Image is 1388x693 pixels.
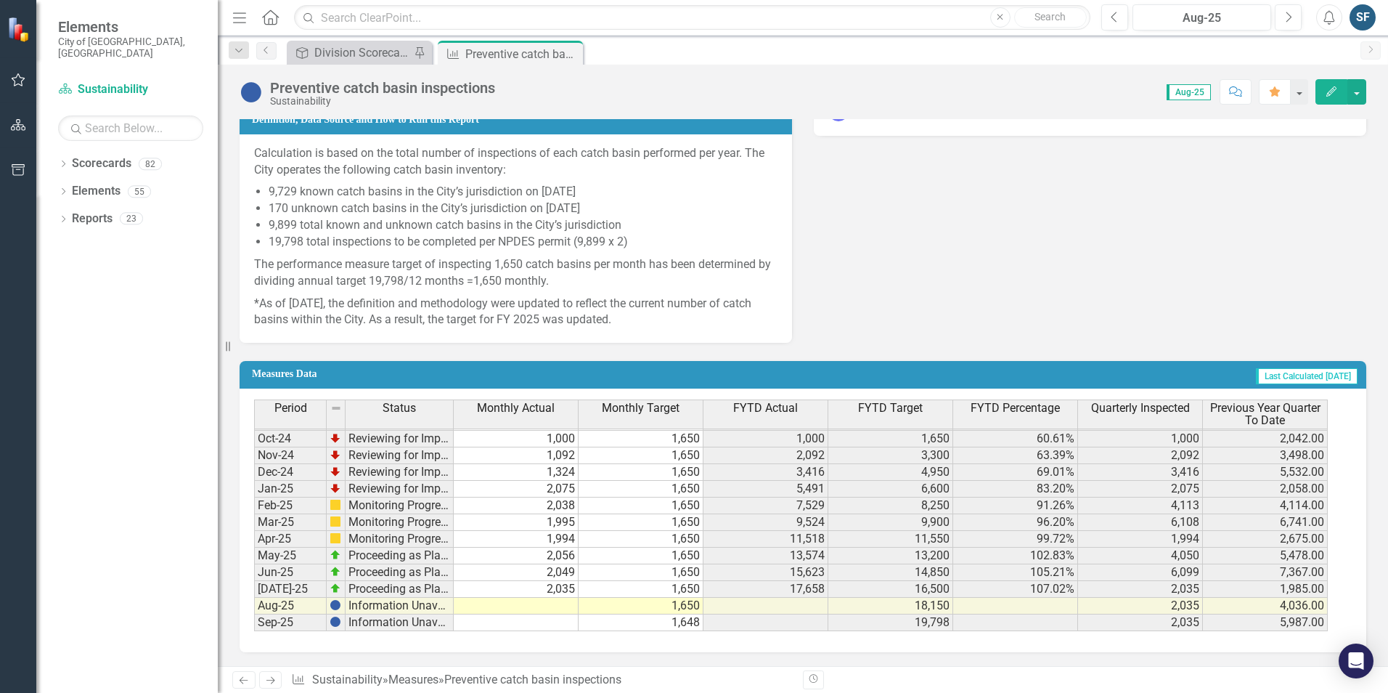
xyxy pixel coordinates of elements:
[274,402,307,415] span: Period
[828,581,953,598] td: 16,500
[703,447,828,464] td: 2,092
[953,548,1078,564] td: 102.83%
[454,548,579,564] td: 2,056
[330,466,341,477] img: TnMDeAgwAPMxUmUi88jYAAAAAElFTkSuQmCC
[1078,598,1203,615] td: 2,035
[454,447,579,464] td: 1,092
[454,498,579,514] td: 2,038
[1078,548,1203,564] td: 4,050
[1078,581,1203,598] td: 2,035
[703,514,828,531] td: 9,524
[346,548,454,564] td: Proceeding as Planned
[454,564,579,581] td: 2,049
[346,447,454,464] td: Reviewing for Improvement
[454,464,579,481] td: 1,324
[291,672,792,689] div: » »
[254,514,327,531] td: Mar-25
[330,516,341,527] img: cBAA0RP0Y6D5n+AAAAAElFTkSuQmCC
[579,447,703,464] td: 1,650
[254,293,777,329] p: *As of [DATE], the definition and methodology were updated to reflect the current number of catch...
[454,531,579,548] td: 1,994
[254,564,327,581] td: Jun-25
[254,581,327,598] td: [DATE]-25
[312,673,383,686] a: Sustainability
[58,115,203,141] input: Search Below...
[1203,514,1328,531] td: 6,741.00
[444,673,621,686] div: Preventive catch basin inspections
[828,447,953,464] td: 3,300
[477,402,555,415] span: Monthly Actual
[1014,7,1087,28] button: Search
[579,598,703,615] td: 1,650
[579,431,703,447] td: 1,650
[828,431,953,447] td: 1,650
[330,402,342,414] img: 8DAGhfEEPCf229AAAAAElFTkSuQmCC
[254,598,327,615] td: Aug-25
[254,145,777,182] p: Calculation is based on the total number of inspections of each catch basin performed per year. T...
[953,481,1078,498] td: 83.20%
[1203,598,1328,615] td: 4,036.00
[346,581,454,598] td: Proceeding as Planned
[346,514,454,531] td: Monitoring Progress
[953,464,1078,481] td: 69.01%
[1078,531,1203,548] td: 1,994
[1132,4,1271,31] button: Aug-25
[1206,402,1324,427] span: Previous Year Quarter To Date
[703,581,828,598] td: 17,658
[346,464,454,481] td: Reviewing for Improvement
[254,431,327,447] td: Oct-24
[828,615,953,631] td: 19,798
[1203,615,1328,631] td: 5,987.00
[579,615,703,631] td: 1,648
[1203,531,1328,548] td: 2,675.00
[828,481,953,498] td: 6,600
[330,616,341,628] img: BgCOk07PiH71IgAAAABJRU5ErkJggg==
[1091,402,1190,415] span: Quarterly Inspected
[828,498,953,514] td: 8,250
[703,431,828,447] td: 1,000
[703,548,828,564] td: 13,574
[330,432,341,444] img: TnMDeAgwAPMxUmUi88jYAAAAAElFTkSuQmCC
[1078,498,1203,514] td: 4,113
[388,673,438,686] a: Measures
[58,36,203,60] small: City of [GEOGRAPHIC_DATA], [GEOGRAPHIC_DATA]
[346,564,454,581] td: Proceeding as Planned
[128,185,151,198] div: 55
[828,531,953,548] td: 11,550
[330,549,341,561] img: zOikAAAAAElFTkSuQmCC
[828,514,953,531] td: 9,900
[579,481,703,498] td: 1,650
[703,464,828,481] td: 3,416
[1078,481,1203,498] td: 2,075
[703,564,828,581] td: 15,623
[346,598,454,615] td: Information Unavailable
[1078,615,1203,631] td: 2,035
[1203,581,1328,598] td: 1,985.00
[58,18,203,36] span: Elements
[703,498,828,514] td: 7,529
[252,368,680,379] h3: Measures Data
[7,16,33,41] img: ClearPoint Strategy
[314,44,410,62] div: Division Scorecard
[330,532,341,544] img: cBAA0RP0Y6D5n+AAAAAElFTkSuQmCC
[1203,464,1328,481] td: 5,532.00
[254,498,327,514] td: Feb-25
[72,211,113,227] a: Reports
[120,213,143,225] div: 23
[269,200,777,217] li: 170 unknown catch basins in the City’s jurisdiction on [DATE]
[330,482,341,494] img: TnMDeAgwAPMxUmUi88jYAAAAAElFTkSuQmCC
[1078,464,1203,481] td: 3,416
[579,581,703,598] td: 1,650
[383,402,416,415] span: Status
[346,481,454,498] td: Reviewing for Improvement
[1203,498,1328,514] td: 4,114.00
[269,184,777,200] li: 9,729 known catch basins in the City’s jurisdiction on [DATE]
[953,447,1078,464] td: 63.39%
[346,531,454,548] td: Monitoring Progress
[346,498,454,514] td: Monitoring Progress
[953,431,1078,447] td: 60.61%
[252,114,785,125] h3: Definition, Data Source and How to Run this Report
[828,464,953,481] td: 4,950
[1203,481,1328,498] td: 2,058.00
[346,615,454,631] td: Information Unavailable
